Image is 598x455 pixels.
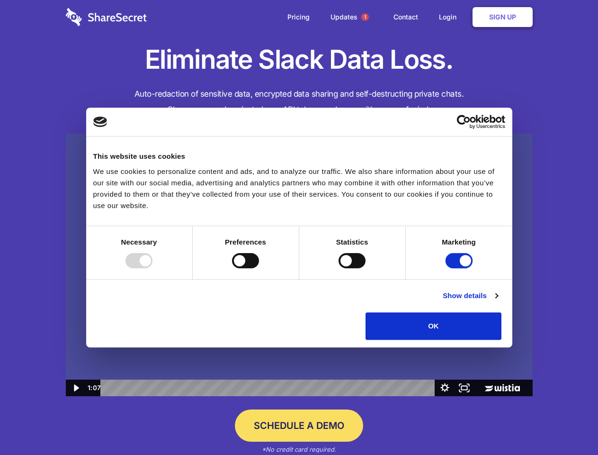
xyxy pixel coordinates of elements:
[336,238,368,246] strong: Statistics
[442,238,476,246] strong: Marketing
[235,409,363,442] a: Schedule a Demo
[435,380,455,396] button: Show settings menu
[66,8,147,26] img: logo-wordmark-white-trans-d4663122ce5f474addd5e946df7df03e33cb6a1c49d2221995e7729f52c070b2.svg
[366,312,501,340] button: OK
[278,2,319,32] a: Pricing
[66,43,533,77] h1: Eliminate Slack Data Loss.
[551,408,587,444] iframe: Drift Widget Chat Controller
[93,151,505,162] div: This website uses cookies
[93,117,107,127] img: logo
[443,290,498,301] a: Show details
[121,238,157,246] strong: Necessary
[361,13,369,21] span: 1
[429,2,471,32] a: Login
[108,380,430,396] div: Playbar
[384,2,428,32] a: Contact
[262,446,336,453] em: *No credit card required.
[66,380,85,396] button: Play Video
[455,380,474,396] button: Fullscreen
[474,380,532,396] a: Wistia Logo -- Learn More
[93,166,505,211] div: We use cookies to personalize content and ads, and to analyze our traffic. We also share informat...
[473,7,533,27] a: Sign Up
[66,134,533,397] img: Sharesecret
[422,115,505,129] a: Usercentrics Cookiebot - opens in a new window
[225,238,266,246] strong: Preferences
[66,86,533,118] h4: Auto-redaction of sensitive data, encrypted data sharing and self-destructing private chats. Shar...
